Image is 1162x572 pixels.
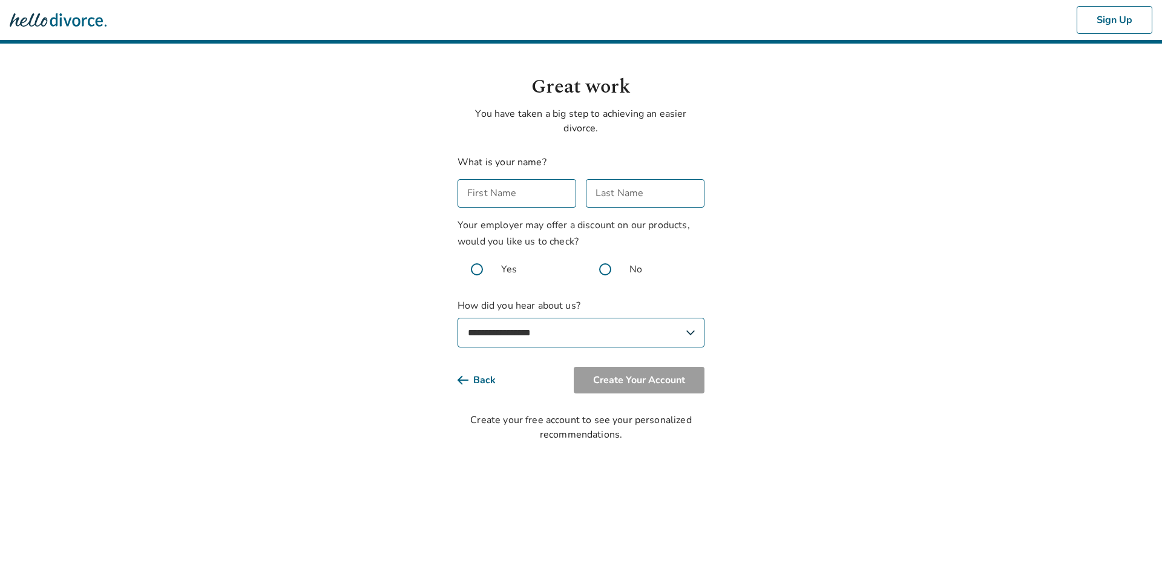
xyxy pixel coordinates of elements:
[458,413,704,442] div: Create your free account to see your personalized recommendations.
[458,219,690,248] span: Your employer may offer a discount on our products, would you like us to check?
[10,8,107,32] img: Hello Divorce Logo
[629,262,642,277] span: No
[458,298,704,347] label: How did you hear about us?
[501,262,517,277] span: Yes
[1077,6,1152,34] button: Sign Up
[458,107,704,136] p: You have taken a big step to achieving an easier divorce.
[458,156,547,169] label: What is your name?
[458,367,515,393] button: Back
[458,73,704,102] h1: Great work
[458,318,704,347] select: How did you hear about us?
[574,367,704,393] button: Create Your Account
[1101,514,1162,572] iframe: Chat Widget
